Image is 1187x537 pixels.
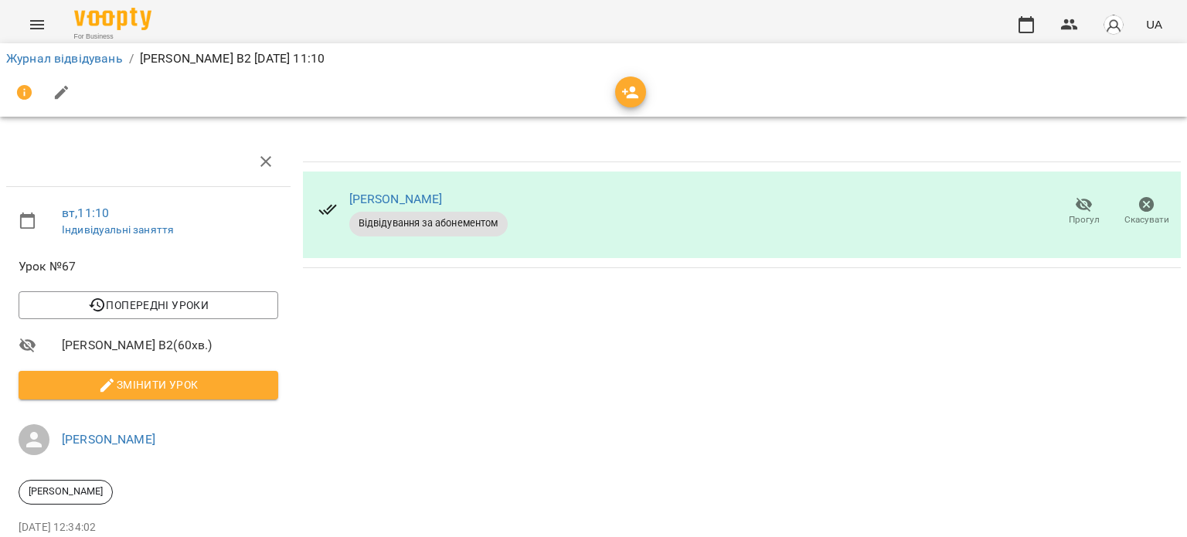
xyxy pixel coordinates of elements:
[349,216,508,230] span: Відвідування за абонементом
[140,49,325,68] p: [PERSON_NAME] В2 [DATE] 11:10
[19,480,113,505] div: [PERSON_NAME]
[1103,14,1124,36] img: avatar_s.png
[1140,10,1168,39] button: UA
[1115,190,1178,233] button: Скасувати
[62,336,278,355] span: [PERSON_NAME] В2 ( 60 хв. )
[74,32,151,42] span: For Business
[19,291,278,319] button: Попередні уроки
[74,8,151,30] img: Voopty Logo
[1053,190,1115,233] button: Прогул
[19,257,278,276] span: Урок №67
[19,6,56,43] button: Menu
[1069,213,1100,226] span: Прогул
[31,376,266,394] span: Змінити урок
[349,192,443,206] a: [PERSON_NAME]
[19,520,278,535] p: [DATE] 12:34:02
[62,206,109,220] a: вт , 11:10
[1146,16,1162,32] span: UA
[129,49,134,68] li: /
[62,223,174,236] a: Індивідуальні заняття
[6,49,1181,68] nav: breadcrumb
[19,484,112,498] span: [PERSON_NAME]
[1124,213,1169,226] span: Скасувати
[62,432,155,447] a: [PERSON_NAME]
[31,296,266,314] span: Попередні уроки
[19,371,278,399] button: Змінити урок
[6,51,123,66] a: Журнал відвідувань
